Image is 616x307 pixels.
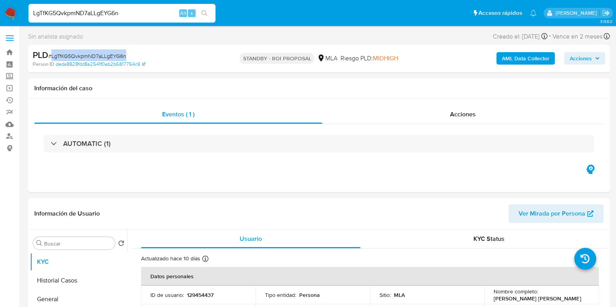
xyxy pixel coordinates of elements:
[372,54,398,63] span: MIDHIGH
[118,240,124,249] button: Volver al orden por defecto
[519,204,585,223] span: Ver Mirada por Persona
[28,8,215,18] input: Buscar usuario o caso...
[187,291,214,298] p: 129454437
[34,210,100,218] h1: Información de Usuario
[570,52,592,65] span: Acciones
[44,135,594,153] div: AUTOMATIC (1)
[494,288,538,295] p: Nombre completo :
[379,291,391,298] p: Sitio :
[36,240,42,246] button: Buscar
[564,52,605,65] button: Acciones
[450,110,476,119] span: Acciones
[299,291,320,298] p: Persona
[552,32,602,41] span: Vence en 2 meses
[33,49,48,61] b: PLD
[30,253,127,271] button: KYC
[30,271,127,290] button: Historial Casos
[394,291,405,298] p: MLA
[48,52,126,60] span: # LgTfKG5QvkpmND7aLLgEYG6n
[141,255,200,262] p: Actualizado hace 10 días
[478,9,522,17] span: Accesos rápidos
[549,31,551,42] span: -
[191,9,193,17] span: s
[28,32,83,41] span: Sin analista asignado
[196,8,212,19] button: search-icon
[493,31,547,42] div: Creado el: [DATE]
[56,61,145,68] a: deda8828fdd8a2541f0ab2b6817754c9
[317,54,337,63] div: MLA
[340,54,398,63] span: Riesgo PLD:
[502,52,549,65] b: AML Data Collector
[44,240,112,247] input: Buscar
[530,10,537,16] a: Notificaciones
[33,61,54,68] b: Person ID
[508,204,604,223] button: Ver Mirada por Persona
[141,267,599,286] th: Datos personales
[63,139,111,148] h3: AUTOMATIC (1)
[555,9,599,17] p: florencia.lera@mercadolibre.com
[180,9,186,17] span: Alt
[602,9,610,17] a: Salir
[265,291,296,298] p: Tipo entidad :
[34,84,604,92] h1: Información del caso
[496,52,555,65] button: AML Data Collector
[494,295,581,302] p: [PERSON_NAME] [PERSON_NAME]
[150,291,184,298] p: ID de usuario :
[162,110,194,119] span: Eventos ( 1 )
[240,234,262,243] span: Usuario
[240,53,314,64] p: STANDBY - ROI PROPOSAL
[473,234,505,243] span: KYC Status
